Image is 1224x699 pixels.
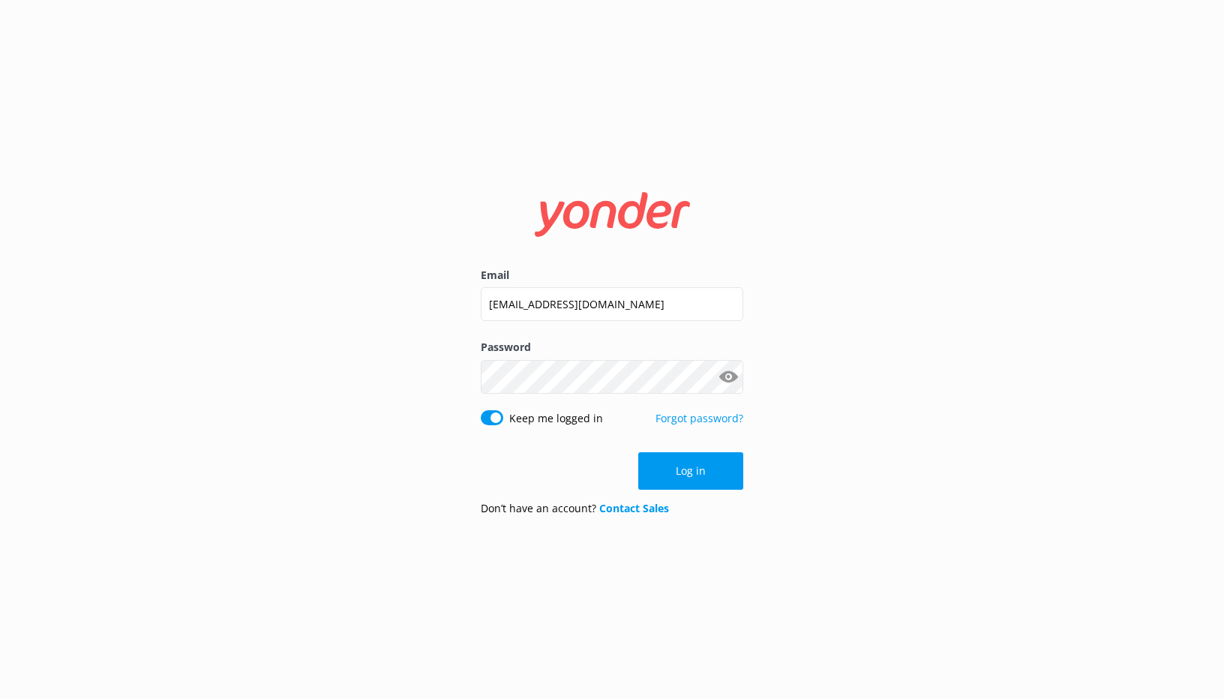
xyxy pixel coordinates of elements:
[481,500,669,517] p: Don’t have an account?
[713,361,743,391] button: Show password
[481,339,743,355] label: Password
[655,411,743,425] a: Forgot password?
[481,287,743,321] input: user@emailaddress.com
[481,267,743,283] label: Email
[599,501,669,515] a: Contact Sales
[638,452,743,490] button: Log in
[509,410,603,427] label: Keep me logged in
